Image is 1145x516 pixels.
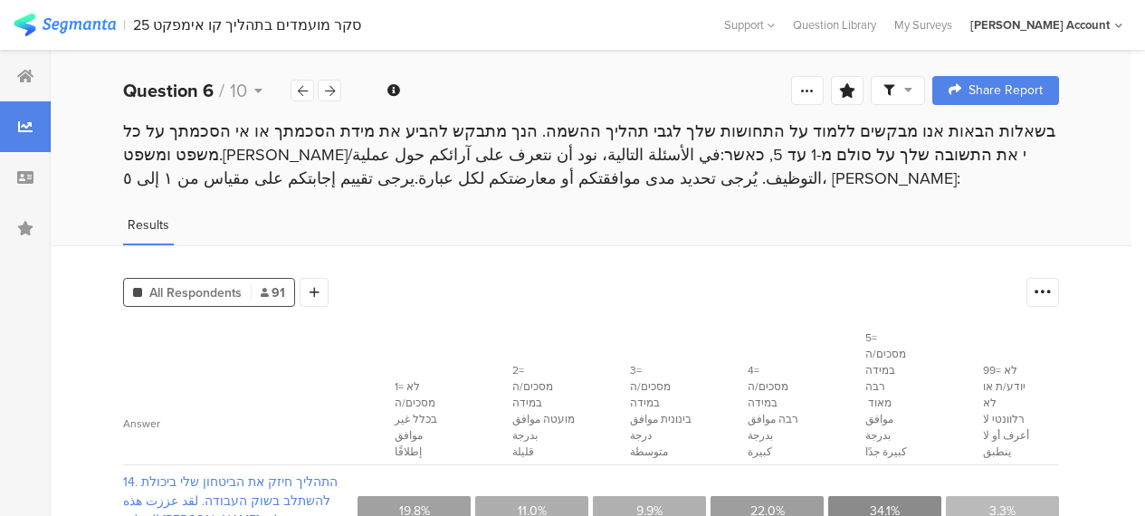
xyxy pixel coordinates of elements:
[983,362,1029,460] span: 99= לא יודע/ת או לא רלוונטי لا أعرف أو لا ينطبق
[865,330,907,460] span: 5= מסכים/ה במידה רבה מאוד موافق بدرجة كبيرة جدًا
[885,16,961,33] a: My Surveys
[149,283,242,302] span: All Respondents
[123,77,214,104] b: Question 6
[123,416,160,432] span: Answer
[970,16,1110,33] div: [PERSON_NAME] Account
[261,283,285,302] span: 91
[133,16,361,33] div: סקר מועמדים בתהליך קו אימפקט 25
[724,11,775,39] div: Support
[512,362,575,460] span: 2= מסכים/ה במידה מועטה موافق بدرجة قليلة
[630,362,692,460] span: 3= מסכים/ה במידה בינונית موافق درجة متوسطة
[123,119,1059,190] div: בשאלות הבאות אנו מבקשים ללמוד על התחושות שלך לגבי תהליך ההשמה. הנך מתבקש להביע את מידת הסכמתך או ...
[219,77,224,104] span: /
[230,77,247,104] span: 10
[968,84,1043,97] span: Share Report
[128,215,169,234] span: Results
[395,378,437,460] span: 1= לא מסכים/ה בכלל غير موافق إطلاقًا
[748,362,798,460] span: 4= מסכים/ה במידה רבה موافق بدرجة كبيرة
[14,14,116,36] img: segmanta logo
[784,16,885,33] a: Question Library
[123,14,126,35] div: |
